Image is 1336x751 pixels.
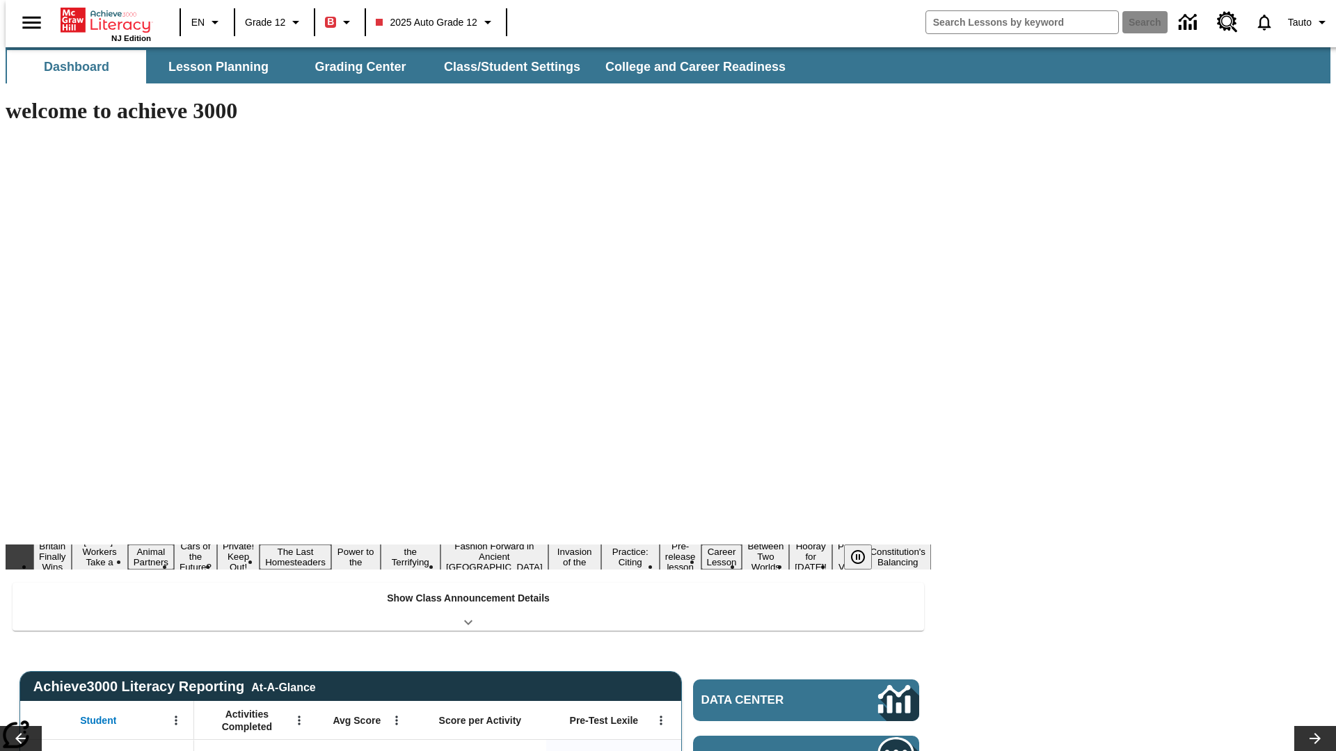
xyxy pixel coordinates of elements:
button: Slide 16 Point of View [832,539,864,574]
button: Language: EN, Select a language [185,10,230,35]
button: Slide 12 Pre-release lesson [660,539,701,574]
button: Slide 9 Fashion Forward in Ancient Rome [440,539,548,574]
button: Slide 15 Hooray for Constitution Day! [789,539,832,574]
button: Open Menu [289,710,310,731]
button: Slide 3 Animal Partners [128,544,174,570]
span: Data Center [701,693,832,707]
span: Student [80,714,116,727]
button: Slide 13 Career Lesson [701,544,742,570]
button: Slide 1 Britain Finally Wins [33,539,72,574]
span: Activities Completed [201,708,293,733]
span: Achieve3000 Literacy Reporting [33,679,316,695]
button: Class: 2025 Auto Grade 12, Select your class [370,10,501,35]
span: NJ Edition [111,34,151,42]
button: Slide 4 Cars of the Future? [174,539,217,574]
button: Grade: Grade 12, Select a grade [239,10,310,35]
button: Slide 17 The Constitution's Balancing Act [864,534,931,580]
button: Open side menu [11,2,52,43]
button: Boost Class color is red. Change class color [319,10,360,35]
h1: welcome to achieve 3000 [6,98,931,124]
div: Pause [844,544,886,570]
p: Show Class Announcement Details [387,591,550,606]
button: Grading Center [291,50,430,83]
span: Tauto [1288,15,1312,30]
span: 2025 Auto Grade 12 [376,15,477,30]
button: Slide 5 Private! Keep Out! [217,539,260,574]
button: Slide 2 Labor Day: Workers Take a Stand [72,534,128,580]
button: Slide 10 The Invasion of the Free CD [548,534,601,580]
span: EN [191,15,205,30]
div: SubNavbar [6,47,1330,83]
button: Slide 8 Attack of the Terrifying Tomatoes [381,534,440,580]
button: Open Menu [386,710,407,731]
button: Lesson Planning [149,50,288,83]
a: Data Center [693,679,919,721]
button: College and Career Readiness [594,50,797,83]
span: Avg Score [333,714,381,727]
button: Slide 14 Between Two Worlds [742,539,789,574]
button: Slide 6 The Last Homesteaders [260,544,331,570]
span: Pre-Test Lexile [570,714,639,727]
a: Data Center [1170,3,1209,42]
a: Resource Center, Will open in new tab [1209,3,1246,41]
button: Profile/Settings [1282,10,1336,35]
button: Open Menu [166,710,186,731]
button: Pause [844,544,872,570]
span: B [327,13,334,31]
div: Home [61,5,151,42]
button: Class/Student Settings [433,50,591,83]
button: Open Menu [651,710,671,731]
input: search field [926,11,1118,33]
button: Dashboard [7,50,146,83]
button: Lesson carousel, Next [1294,726,1336,751]
a: Home [61,6,151,34]
button: Slide 11 Mixed Practice: Citing Evidence [601,534,660,580]
span: Grade 12 [245,15,285,30]
button: Slide 7 Solar Power to the People [331,534,381,580]
div: Show Class Announcement Details [13,583,924,631]
div: At-A-Glance [251,679,315,694]
div: SubNavbar [6,50,798,83]
a: Notifications [1246,4,1282,40]
span: Score per Activity [439,714,522,727]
